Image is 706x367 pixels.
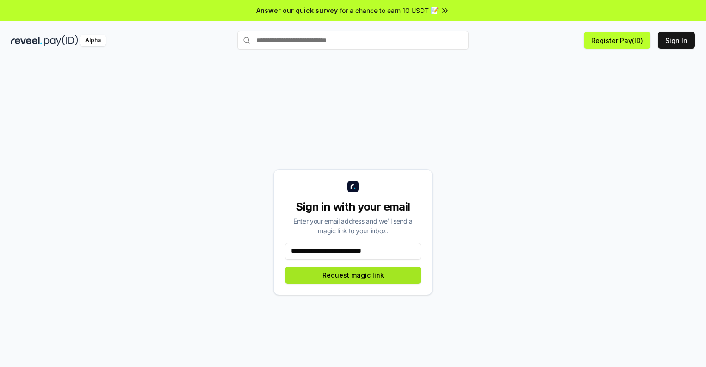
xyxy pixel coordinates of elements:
button: Sign In [658,32,695,49]
button: Register Pay(ID) [584,32,650,49]
img: reveel_dark [11,35,42,46]
div: Sign in with your email [285,199,421,214]
span: Answer our quick survey [256,6,338,15]
div: Alpha [80,35,106,46]
button: Request magic link [285,267,421,284]
span: for a chance to earn 10 USDT 📝 [340,6,439,15]
img: pay_id [44,35,78,46]
img: logo_small [347,181,359,192]
div: Enter your email address and we’ll send a magic link to your inbox. [285,216,421,236]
